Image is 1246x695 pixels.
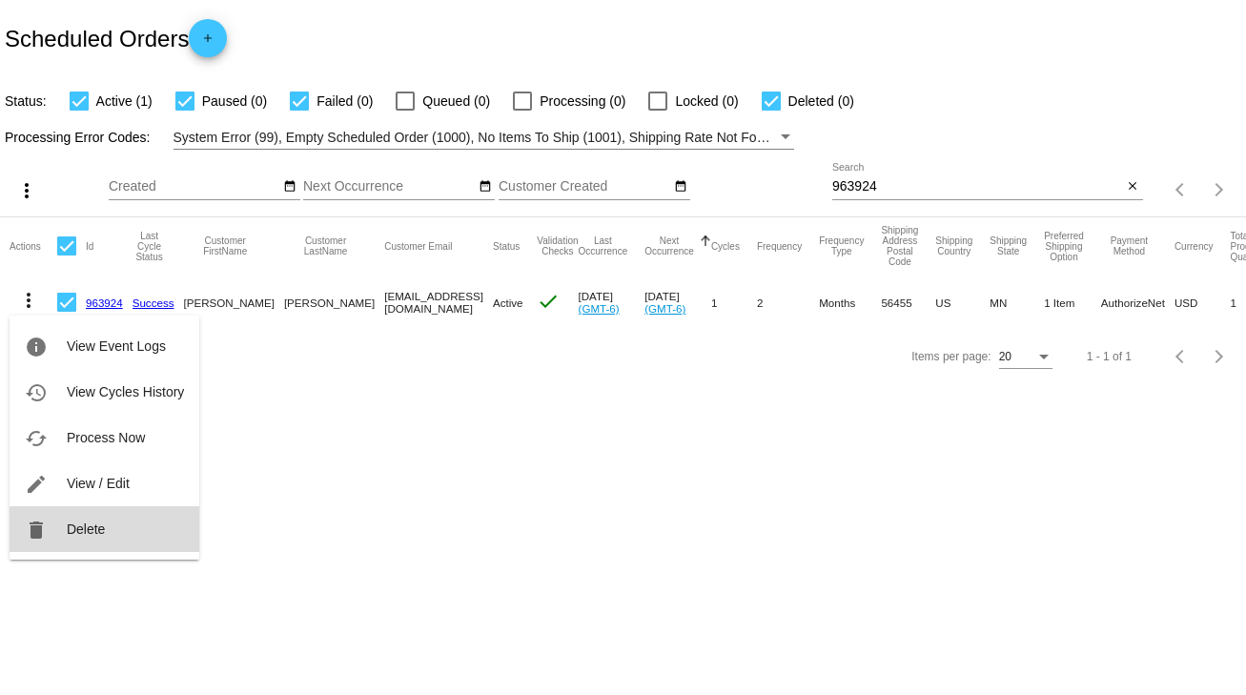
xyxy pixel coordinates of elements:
mat-icon: info [25,336,48,358]
span: View / Edit [67,476,130,491]
span: Delete [67,521,105,537]
span: Process Now [67,430,145,445]
span: View Cycles History [67,384,184,399]
mat-icon: edit [25,473,48,496]
mat-icon: delete [25,519,48,542]
mat-icon: history [25,381,48,404]
mat-icon: cached [25,427,48,450]
span: View Event Logs [67,338,166,354]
